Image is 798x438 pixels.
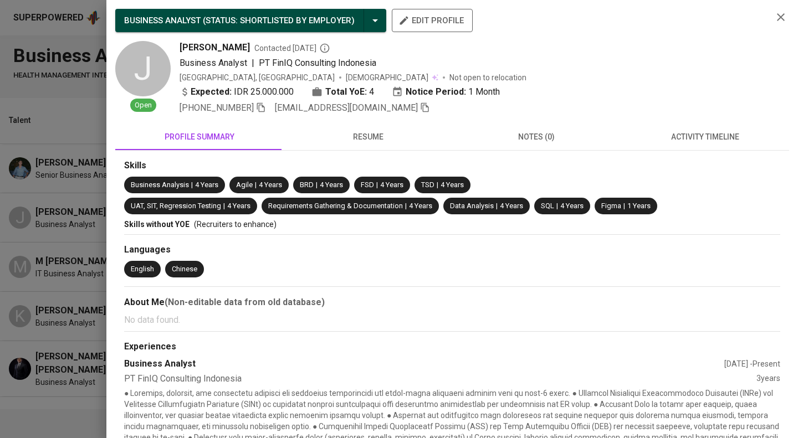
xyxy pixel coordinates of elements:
[259,58,376,68] span: PT FinIQ Consulting Indonesia
[115,41,171,96] div: J
[601,202,621,210] span: Figma
[392,9,473,32] button: edit profile
[300,181,314,189] span: BRD
[124,220,190,229] span: Skills without YOE
[180,72,335,83] div: [GEOGRAPHIC_DATA], [GEOGRAPHIC_DATA]
[541,202,554,210] span: SQL
[623,201,625,212] span: |
[450,202,494,210] span: Data Analysis
[191,85,232,99] b: Expected:
[406,85,466,99] b: Notice Period:
[319,43,330,54] svg: By Batam recruiter
[131,264,154,275] div: English
[459,130,614,144] span: notes (0)
[369,85,374,99] span: 4
[223,201,225,212] span: |
[254,43,330,54] span: Contacted [DATE]
[122,130,277,144] span: profile summary
[556,201,558,212] span: |
[124,313,780,327] p: No data found.
[500,202,523,210] span: 4 Years
[560,202,584,210] span: 4 Years
[131,202,221,210] span: UAT, SIT, Regression Testing
[290,130,446,144] span: resume
[724,358,780,369] div: [DATE] - Present
[195,181,218,189] span: 4 Years
[130,100,156,111] span: Open
[227,202,250,210] span: 4 Years
[236,181,253,189] span: Agile
[203,16,355,25] span: ( STATUS : Shortlisted by Employer )
[259,181,282,189] span: 4 Years
[392,85,500,99] div: 1 Month
[449,72,526,83] p: Not open to relocation
[180,85,294,99] div: IDR 25.000.000
[421,181,434,189] span: TSD
[124,16,201,25] span: BUSINESS ANALYST
[361,181,374,189] span: FSD
[268,202,403,210] span: Requirements Gathering & Documentation
[194,220,277,229] span: (Recruiters to enhance)
[191,180,193,190] span: |
[252,56,254,70] span: |
[180,102,254,113] span: [PHONE_NUMBER]
[437,180,438,190] span: |
[441,181,464,189] span: 4 Years
[124,341,780,353] div: Experiences
[172,264,197,275] div: Chinese
[275,102,418,113] span: [EMAIL_ADDRESS][DOMAIN_NAME]
[124,244,780,256] div: Languages
[180,41,250,54] span: [PERSON_NAME]
[320,181,343,189] span: 4 Years
[376,180,378,190] span: |
[401,13,464,28] span: edit profile
[496,201,498,212] span: |
[124,296,780,309] div: About Me
[756,373,780,385] div: 3 years
[405,201,407,212] span: |
[180,58,247,68] span: Business Analyst
[124,159,780,172] div: Skills
[124,373,756,385] div: PT FinIQ Consulting Indonesia
[325,85,367,99] b: Total YoE:
[380,181,403,189] span: 4 Years
[316,180,318,190] span: |
[346,72,430,83] span: [DEMOGRAPHIC_DATA]
[131,181,189,189] span: Business Analysis
[255,180,257,190] span: |
[165,297,325,307] b: (Non-editable data from old database)
[409,202,432,210] span: 4 Years
[124,358,724,370] div: Business Analyst
[115,9,386,32] button: BUSINESS ANALYST (STATUS: Shortlisted by Employer)
[627,130,782,144] span: activity timeline
[392,16,473,24] a: edit profile
[627,202,651,210] span: 1 Years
